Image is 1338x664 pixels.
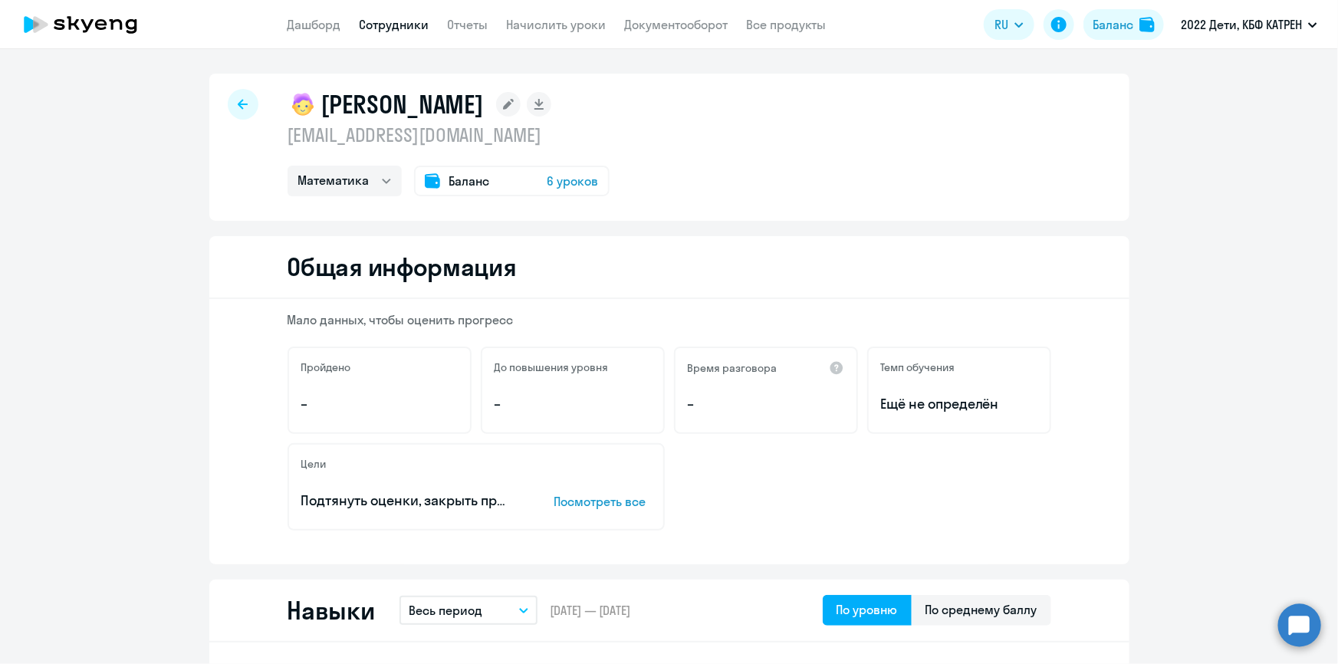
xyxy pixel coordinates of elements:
p: – [495,394,651,414]
h5: Цели [301,457,327,471]
p: – [688,394,844,414]
img: child [288,89,318,120]
a: Все продукты [747,17,827,32]
p: Весь период [409,601,482,620]
button: 2022 Дети, КБФ КАТРЕН [1173,6,1325,43]
span: RU [994,15,1008,34]
span: Баланс [449,172,490,190]
p: [EMAIL_ADDRESS][DOMAIN_NAME] [288,123,610,147]
div: Баланс [1093,15,1133,34]
h2: Общая информация [288,251,517,282]
a: Начислить уроки [507,17,607,32]
button: Весь период [399,596,538,625]
a: Сотрудники [360,17,429,32]
div: По среднему баллу [925,600,1037,619]
p: Подтянуть оценки, закрыть пробелы в знаниях (5 [301,491,507,511]
a: Документооборот [625,17,728,32]
span: Ещё не определён [881,394,1037,414]
h5: До повышения уровня [495,360,609,374]
button: Балансbalance [1083,9,1164,40]
a: Дашборд [288,17,341,32]
p: Посмотреть все [554,492,651,511]
img: balance [1139,17,1155,32]
h1: [PERSON_NAME] [321,89,484,120]
span: 6 уроков [547,172,599,190]
h5: Пройдено [301,360,351,374]
p: Мало данных, чтобы оценить прогресс [288,311,1051,328]
button: RU [984,9,1034,40]
div: По уровню [837,600,898,619]
h5: Время разговора [688,361,777,375]
a: Отчеты [448,17,488,32]
span: [DATE] — [DATE] [550,602,631,619]
p: 2022 Дети, КБФ КАТРЕН [1181,15,1302,34]
h5: Темп обучения [881,360,955,374]
p: – [301,394,458,414]
h2: Навыки [288,595,375,626]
